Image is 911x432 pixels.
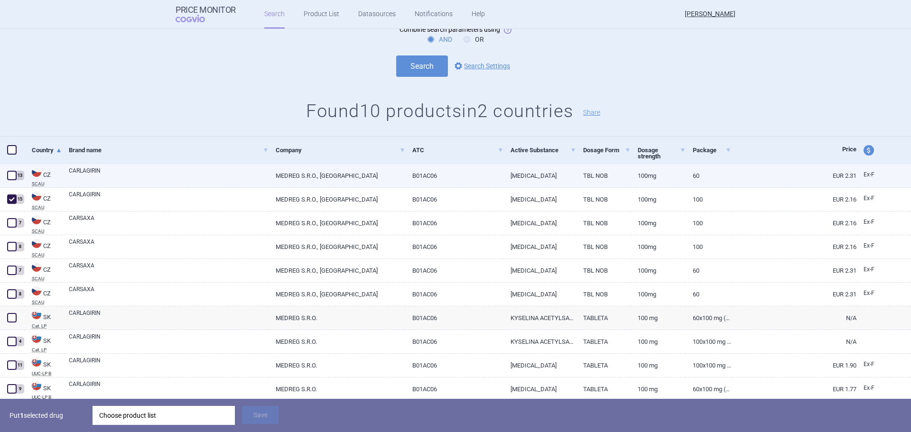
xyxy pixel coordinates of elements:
[25,332,62,352] a: SKSKCat. LP
[405,354,503,377] a: B01AC06
[731,354,856,377] a: EUR 1.90
[405,330,503,353] a: B01AC06
[686,283,731,306] a: 60
[32,395,62,400] abbr: UUC-LP B — List of medicinal products published by the Ministry of Health of the Slovak Republic ...
[856,286,892,301] a: Ex-F
[16,337,24,346] div: 4
[16,242,24,251] div: 8
[576,283,631,306] a: TBL NOB
[32,276,62,281] abbr: SCAU — List of reimbursed medicinal products published by the State Institute for Drug Control, C...
[453,60,510,72] a: Search Settings
[25,214,62,234] a: CZCZSCAU
[16,289,24,299] div: 8
[631,164,685,187] a: 100MG
[856,381,892,395] a: Ex-F
[32,253,62,257] abbr: SCAU — List of reimbursed medicinal products published by the State Institute for Drug Control, C...
[856,239,892,253] a: Ex-F
[856,168,892,182] a: Ex-F
[428,35,452,44] label: AND
[686,188,731,211] a: 100
[405,188,503,211] a: B01AC06
[583,109,600,116] button: Share
[842,146,856,153] span: Price
[405,235,503,258] a: B01AC06
[576,235,631,258] a: TBL NOB
[269,377,405,401] a: MEDREG S.R.O.
[176,15,218,22] span: COGVIO
[631,354,685,377] a: 100 mg
[269,259,405,282] a: MEDREG S.R.O., [GEOGRAPHIC_DATA]
[269,354,405,377] a: MEDREG S.R.O.
[69,285,269,302] a: CARSAXA
[731,259,856,282] a: EUR 2.31
[16,360,24,370] div: 11
[69,332,269,349] a: CARLAGIRIN
[16,194,24,204] div: 15
[16,266,24,275] div: 7
[731,377,856,401] a: EUR 1.77
[464,35,484,44] label: OR
[583,138,631,162] a: Dosage Form
[405,377,503,401] a: B01AC06
[25,190,62,210] a: CZCZSCAU
[16,171,24,180] div: 13
[503,235,576,258] a: [MEDICAL_DATA]
[731,306,856,330] a: N/A
[503,283,576,306] a: [MEDICAL_DATA]
[856,215,892,230] a: Ex-F
[69,309,269,326] a: CARLAGIRIN
[405,211,503,235] a: B01AC06
[9,406,85,425] p: Put selected drug
[576,188,631,211] a: TBL NOB
[32,300,62,305] abbr: SCAU — List of reimbursed medicinal products published by the State Institute for Drug Control, C...
[269,283,405,306] a: MEDREG S.R.O., [GEOGRAPHIC_DATA]
[503,211,576,235] a: [MEDICAL_DATA]
[405,283,503,306] a: B01AC06
[856,192,892,206] a: Ex-F
[503,354,576,377] a: [MEDICAL_DATA]
[20,412,24,419] strong: 1
[32,333,41,343] img: Slovakia
[576,354,631,377] a: TABLETA
[631,330,685,353] a: 100 mg
[686,306,731,330] a: 60x100 mg (blis.PVC/PVDC/Al)
[856,358,892,372] a: Ex-F
[631,283,685,306] a: 100MG
[269,188,405,211] a: MEDREG S.R.O., [GEOGRAPHIC_DATA]
[686,164,731,187] a: 60
[686,211,731,235] a: 100
[176,5,236,23] a: Price MonitorCOGVIO
[731,164,856,187] a: EUR 2.31
[32,371,62,376] abbr: UUC-LP B — List of medicinal products published by the Ministry of Health of the Slovak Republic ...
[576,306,631,330] a: TABLETA
[864,242,874,249] span: Ex-factory price
[32,348,62,352] abbr: Cat. LP — List of categorized drugs, published by the Ministry of Health, Slovakia.
[631,211,685,235] a: 100MG
[69,214,269,231] a: CARSAXA
[276,138,405,162] a: Company
[731,283,856,306] a: EUR 2.31
[631,377,685,401] a: 100 mg
[99,406,228,425] div: Choose product list
[25,309,62,329] a: SKSKCat. LP
[32,310,41,319] img: Slovakia
[631,188,685,211] a: 100MG
[269,235,405,258] a: MEDREG S.R.O., [GEOGRAPHIC_DATA]
[16,218,24,228] div: 7
[638,138,685,168] a: Dosage strength
[69,190,269,207] a: CARLAGIRIN
[864,219,874,225] span: Ex-factory price
[686,377,731,401] a: 60x100 mg (blis.PVC/PVDC/Al)
[93,406,235,425] div: Choose product list
[32,191,41,201] img: Czech Republic
[32,205,62,210] abbr: SCAU — List of reimbursed medicinal products published by the State Institute for Drug Control, C...
[686,259,731,282] a: 60
[686,330,731,353] a: 100x100 mg (blis.PVC/PVDC/Al)
[731,330,856,353] a: N/A
[269,211,405,235] a: MEDREG S.R.O., [GEOGRAPHIC_DATA]
[25,380,62,400] a: SKSKUUC-LP B
[864,195,874,202] span: Ex-factory price
[69,166,269,184] a: CARLAGIRIN
[405,306,503,330] a: B01AC06
[69,238,269,255] a: CARSAXA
